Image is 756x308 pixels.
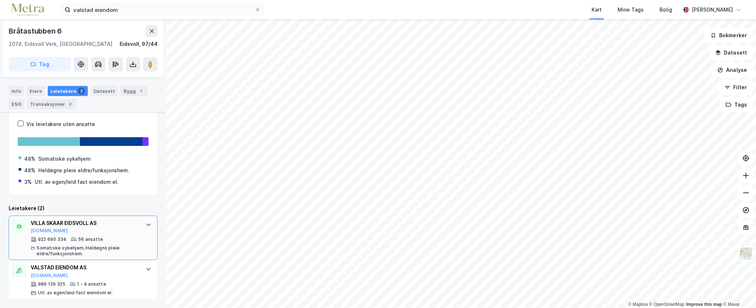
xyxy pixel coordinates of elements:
div: Transaksjoner [27,99,77,109]
div: Eiere [27,86,45,96]
div: Utl. av egen/leid fast eiendom el. [35,178,119,186]
div: Mine Tags [618,5,644,14]
div: Leietakere [48,86,88,96]
div: VILLA SKAAR EIDSVOLL AS [31,219,138,227]
div: 2074, Eidsvoll Verk, [GEOGRAPHIC_DATA] [9,40,112,48]
div: Datasett [91,86,118,96]
div: Vis leietakere uten ansatte [26,120,95,129]
img: metra-logo.256734c3b2bbffee19d4.png [12,4,44,16]
div: Kart [592,5,602,14]
a: OpenStreetMap [649,302,684,307]
div: 56 ansatte [78,237,103,242]
button: [DOMAIN_NAME] [31,228,68,234]
iframe: Chat Widget [720,273,756,308]
div: 48% [24,166,35,175]
div: 922 695 334 [38,237,66,242]
div: VALSTAD EIENDOM AS [31,263,138,272]
div: Bråtastubben 6 [9,25,63,37]
div: Kontrollprogram for chat [720,273,756,308]
button: Filter [718,80,753,95]
div: 989 129 325 [38,281,65,287]
button: Bokmerker [704,28,753,43]
div: 1 - 4 ansatte [77,281,106,287]
button: Tags [720,97,753,112]
div: Bygg [121,86,147,96]
button: Analyse [711,63,753,77]
div: ESG [9,99,24,109]
div: 48% [24,155,35,163]
div: 2 [66,100,74,108]
div: Eidsvoll, 97/44 [120,40,158,48]
button: Datasett [709,45,753,60]
div: [PERSON_NAME] [692,5,733,14]
div: 2 [78,87,85,95]
button: Tag [9,57,71,71]
div: Info [9,86,24,96]
input: Søk på adresse, matrikkel, gårdeiere, leietakere eller personer [70,4,255,15]
button: [DOMAIN_NAME] [31,273,68,278]
img: Z [739,247,753,260]
div: Leietakere (2) [9,204,158,213]
a: Mapbox [628,302,648,307]
div: 3% [24,178,32,186]
div: Bolig [660,5,672,14]
div: Utl. av egen/leid fast eiendom el. [38,290,113,296]
a: Improve this map [686,302,722,307]
div: Heldøgns pleie eldre/funksjonshem. [38,166,129,175]
div: 1 [137,87,145,95]
div: Somatiske sykehjem [38,155,91,163]
div: Somatiske sykehjem, Heldøgns pleie eldre/funksjonshem. [36,245,138,257]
